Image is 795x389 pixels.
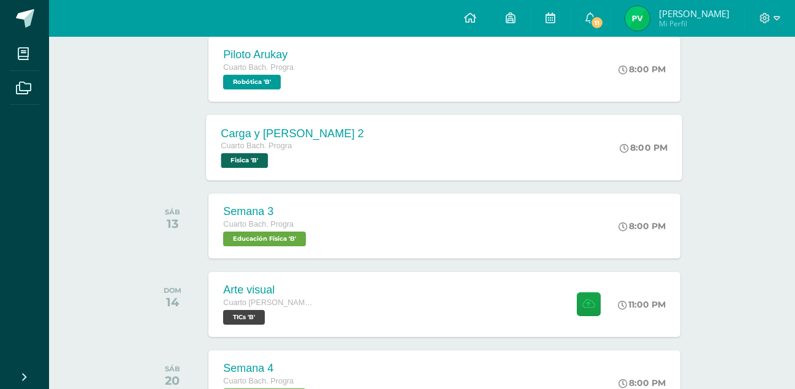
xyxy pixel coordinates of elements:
div: SÁB [165,364,180,373]
div: 20 [165,373,180,388]
span: [PERSON_NAME] [659,7,729,20]
span: 11 [590,16,604,29]
span: Cuarto Bach. Progra [223,377,294,385]
img: 2202ff4a2b0b3dd36544af7fff0da6d5.png [625,6,650,31]
div: DOM [164,286,181,295]
div: 8:00 PM [618,64,666,75]
div: Carga y [PERSON_NAME] 2 [221,127,364,140]
div: Arte visual [223,284,315,296]
span: TICs 'B' [223,310,265,325]
div: 11:00 PM [618,299,666,310]
div: SÁB [165,208,180,216]
div: 13 [165,216,180,231]
div: 8:00 PM [618,377,666,388]
div: Semana 4 [223,362,309,375]
span: Cuarto Bach. Progra [221,142,292,150]
span: Cuarto Bach. Progra [223,63,294,72]
div: 8:00 PM [618,221,666,232]
span: Cuarto Bach. Progra [223,220,294,228]
span: Educación Física 'B' [223,232,306,246]
span: Robótica 'B' [223,75,281,89]
div: 8:00 PM [620,142,668,153]
span: Fisica 'B' [221,153,268,168]
div: Semana 3 [223,205,309,218]
span: Cuarto [PERSON_NAME]. [GEOGRAPHIC_DATA] [223,298,315,307]
span: Mi Perfil [659,18,729,29]
div: Piloto Arukay [223,48,294,61]
div: 14 [164,295,181,309]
